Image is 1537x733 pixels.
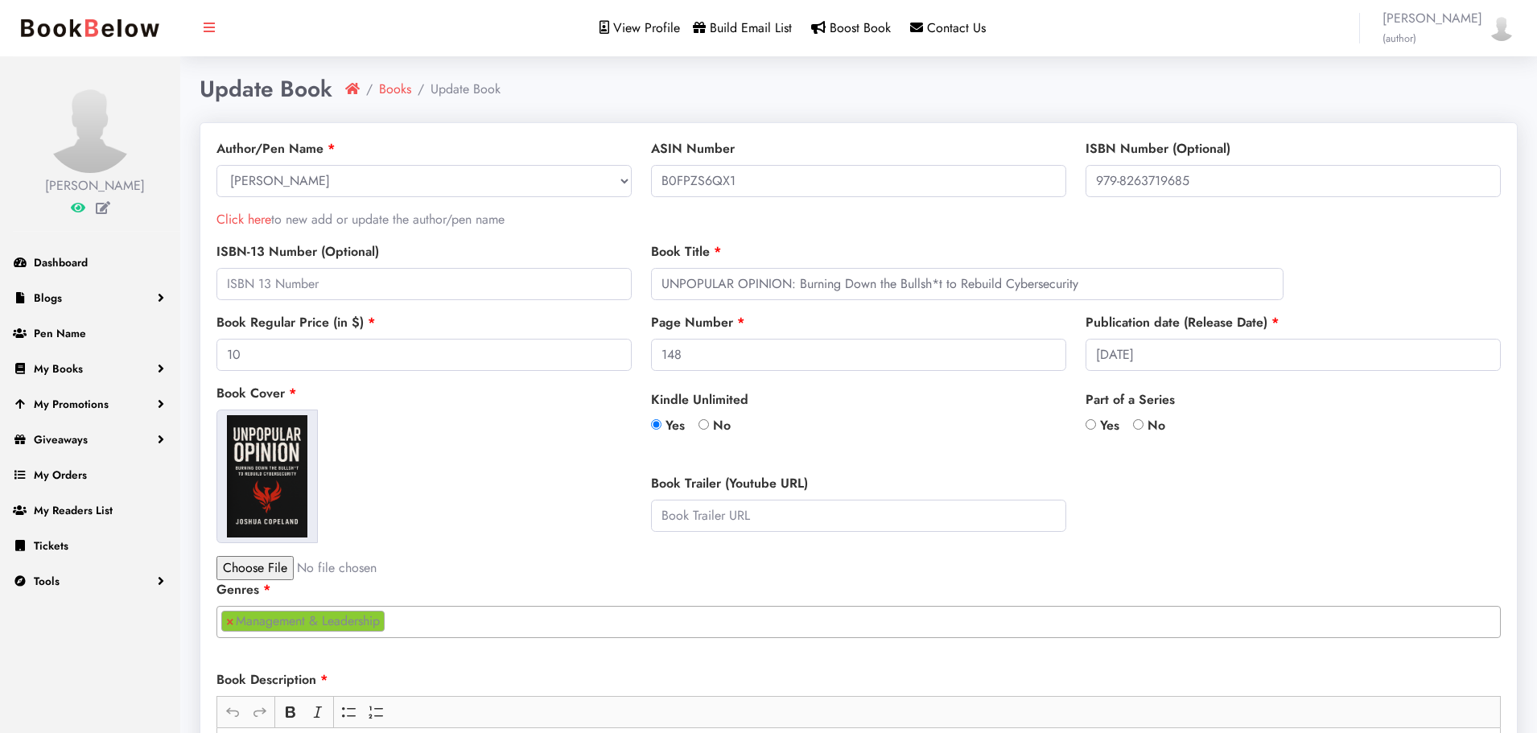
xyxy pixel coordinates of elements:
[345,80,501,99] nav: breadcrumb
[651,500,1066,532] input: Book Trailer URL
[710,19,792,37] span: Build Email List
[811,19,891,37] a: Boost Book
[221,611,385,632] li: Management & Leadership
[216,268,632,300] input: ISBN 13 Number
[1086,416,1119,435] label: Yes
[34,573,60,589] span: Tools
[216,313,375,332] label: Book Regular Price (in $)
[216,384,296,403] label: Book Cover
[927,19,986,37] span: Contact Us
[227,415,307,537] img: 1758651687_x.png
[216,210,632,229] p: to new add or update the author/pen name
[651,242,721,261] label: Book Title
[1133,419,1143,430] input: No
[216,696,1501,727] div: Editor toolbar
[651,419,661,430] input: Yes
[45,176,135,196] div: [PERSON_NAME]
[379,80,411,99] a: Books
[216,339,632,371] input: Book Price
[651,165,1066,197] input: ASIN Number
[216,242,379,261] label: ISBN-13 Number (Optional)
[693,19,792,37] a: Build Email List
[1086,139,1230,159] label: ISBN Number (Optional)
[1133,416,1165,435] label: No
[651,268,1284,300] input: Book Title
[698,416,731,435] label: No
[34,431,88,447] span: Giveaways
[910,19,986,37] a: Contact Us
[34,502,113,518] span: My Readers List
[651,416,685,435] label: Yes
[1086,165,1501,197] input: ISBN Number
[34,325,86,341] span: Pen Name
[651,339,1066,371] input: Page Number
[830,19,891,37] span: Boost Book
[216,210,271,229] a: Click here
[1382,31,1416,46] small: (author)
[45,83,135,173] img: user-default.png
[34,254,88,270] span: Dashboard
[651,474,808,493] label: Book Trailer (Youtube URL)
[1382,9,1482,47] span: [PERSON_NAME]
[34,290,62,306] span: Blogs
[216,139,335,159] label: Author/Pen Name
[34,360,83,377] span: My Books
[600,19,680,37] a: View Profile
[1086,390,1501,410] label: Part of a Series
[651,313,744,332] label: Page Number
[1086,339,1501,371] input: Book Release Date
[200,76,332,103] h1: Update Book
[13,11,167,45] img: bookbelow.PNG
[1086,313,1279,332] label: Publication date (Release Date)
[651,139,735,159] label: ASIN Number
[1086,419,1096,430] input: Yes
[613,19,680,37] span: View Profile
[34,467,87,483] span: My Orders
[216,670,328,690] label: Book Description
[34,396,109,412] span: My Promotions
[651,390,1066,410] label: Kindle Unlimited
[698,419,709,430] input: No
[1489,15,1514,41] img: user-default.png
[216,580,270,599] label: Genres
[226,612,234,631] span: ×
[411,80,501,99] li: Update Book
[34,537,68,554] span: Tickets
